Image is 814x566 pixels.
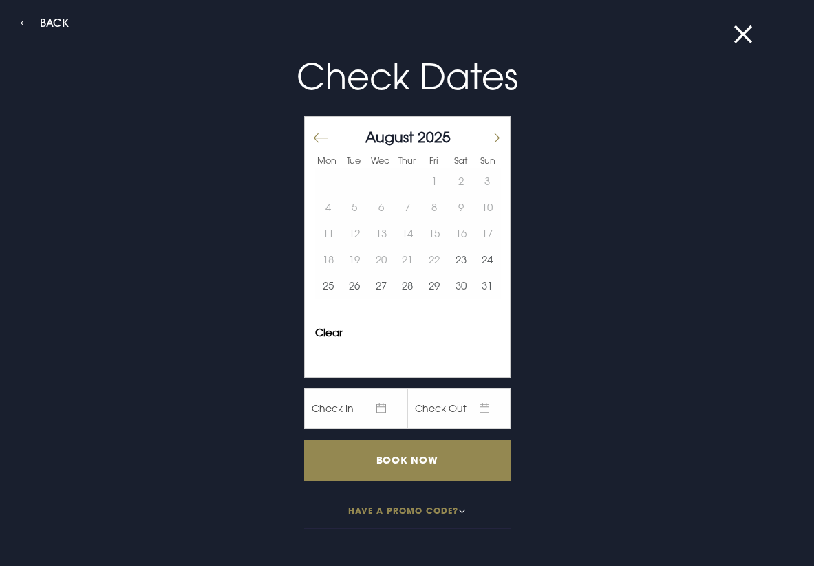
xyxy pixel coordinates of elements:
td: Choose Sunday, August 31, 2025 as your start date. [474,273,501,299]
span: Check In [304,388,407,429]
button: 28 [394,273,421,299]
span: Check Out [407,388,511,429]
button: 27 [368,273,395,299]
td: Choose Tuesday, August 26, 2025 as your start date. [341,273,368,299]
button: 23 [447,247,474,273]
td: Choose Monday, August 25, 2025 as your start date. [315,273,342,299]
button: 24 [474,247,501,273]
button: 26 [341,273,368,299]
button: Back [21,17,69,33]
td: Choose Saturday, August 23, 2025 as your start date. [447,247,474,273]
button: Move backward to switch to the previous month. [312,124,329,153]
button: 29 [421,273,448,299]
span: August [365,128,414,146]
td: Choose Saturday, August 30, 2025 as your start date. [447,273,474,299]
span: 2025 [418,128,451,146]
input: Book Now [304,440,511,481]
button: 30 [447,273,474,299]
button: 31 [474,273,501,299]
td: Choose Sunday, August 24, 2025 as your start date. [474,247,501,273]
td: Choose Wednesday, August 27, 2025 as your start date. [368,273,395,299]
button: 25 [315,273,342,299]
td: Choose Thursday, August 28, 2025 as your start date. [394,273,421,299]
p: Check Dates [80,50,735,103]
td: Choose Friday, August 29, 2025 as your start date. [421,273,448,299]
button: Clear [315,327,343,338]
button: Have a promo code? [304,492,511,529]
button: Move forward to switch to the next month. [483,124,500,153]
